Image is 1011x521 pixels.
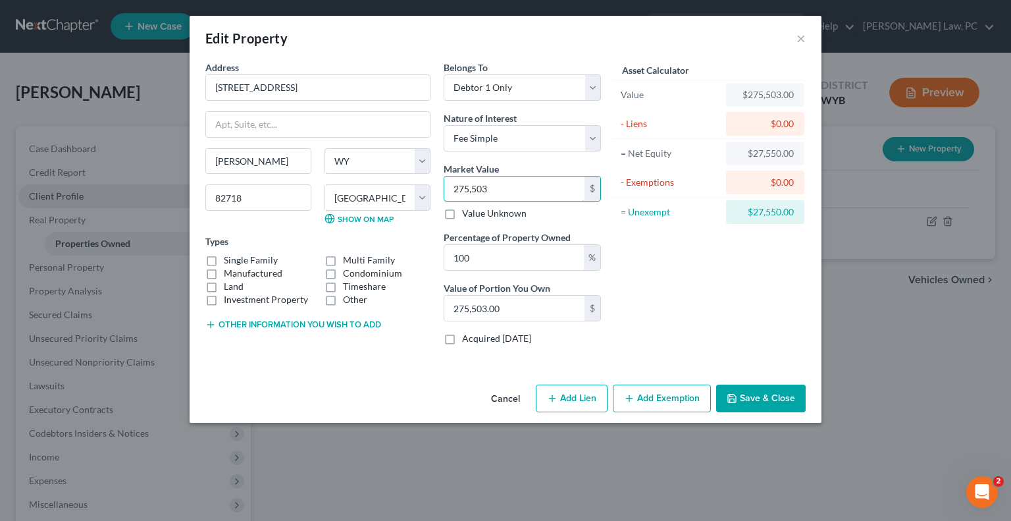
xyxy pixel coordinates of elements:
[444,111,517,125] label: Nature of Interest
[716,385,806,412] button: Save & Close
[444,245,584,270] input: 0.00
[324,213,394,224] a: Show on Map
[343,280,386,293] label: Timeshare
[737,147,794,160] div: $27,550.00
[462,207,527,220] label: Value Unknown
[205,62,239,73] span: Address
[622,63,689,77] label: Asset Calculator
[444,62,488,73] span: Belongs To
[737,117,794,130] div: $0.00
[224,280,244,293] label: Land
[444,177,584,202] input: 0.00
[206,75,430,100] input: Enter address...
[444,281,550,295] label: Value of Portion You Own
[536,385,608,412] button: Add Lien
[621,147,720,160] div: = Net Equity
[737,176,794,189] div: $0.00
[205,29,288,47] div: Edit Property
[584,296,600,321] div: $
[966,476,998,508] iframe: Intercom live chat
[621,117,720,130] div: - Liens
[462,332,531,345] label: Acquired [DATE]
[343,293,367,306] label: Other
[444,162,499,176] label: Market Value
[205,184,311,211] input: Enter zip...
[737,206,794,219] div: $27,550.00
[584,245,600,270] div: %
[224,254,278,267] label: Single Family
[796,30,806,46] button: ×
[205,319,381,330] button: Other information you wish to add
[621,88,720,101] div: Value
[206,112,430,137] input: Apt, Suite, etc...
[206,149,311,174] input: Enter city...
[224,293,308,306] label: Investment Property
[737,88,794,101] div: $275,503.00
[205,234,228,248] label: Types
[343,254,395,267] label: Multi Family
[621,206,720,219] div: = Unexempt
[584,177,600,202] div: $
[993,476,1004,487] span: 2
[444,296,584,321] input: 0.00
[613,385,711,412] button: Add Exemption
[444,231,571,244] label: Percentage of Property Owned
[621,176,720,189] div: - Exemptions
[343,267,402,280] label: Condominium
[480,386,531,412] button: Cancel
[224,267,282,280] label: Manufactured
